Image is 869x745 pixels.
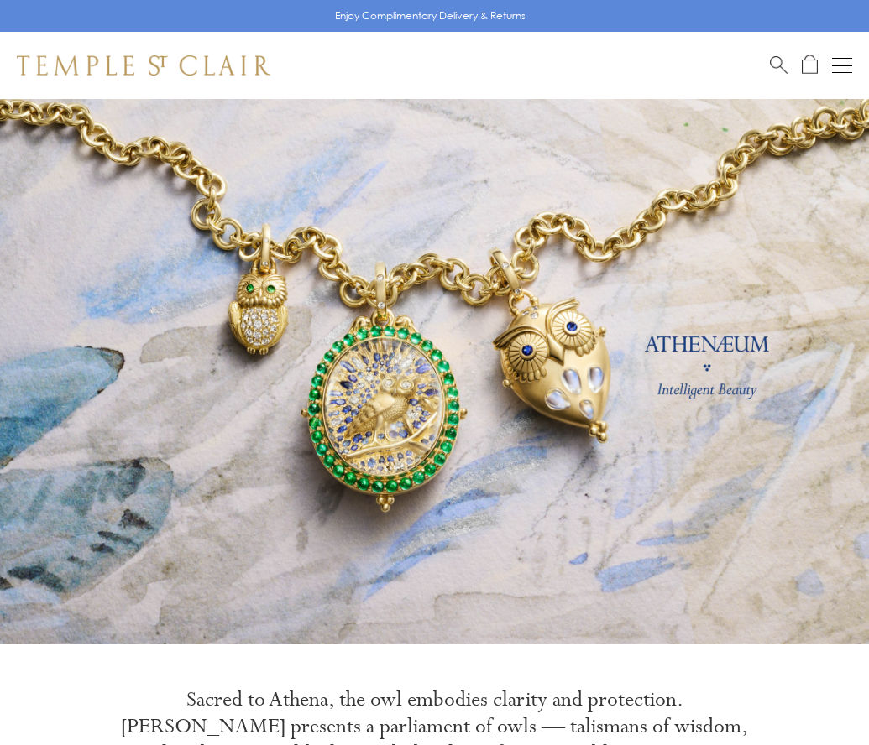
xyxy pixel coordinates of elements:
a: Search [770,55,788,76]
img: Temple St. Clair [17,55,270,76]
a: Open Shopping Bag [802,55,818,76]
p: Enjoy Complimentary Delivery & Returns [335,8,526,24]
button: Open navigation [832,55,852,76]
